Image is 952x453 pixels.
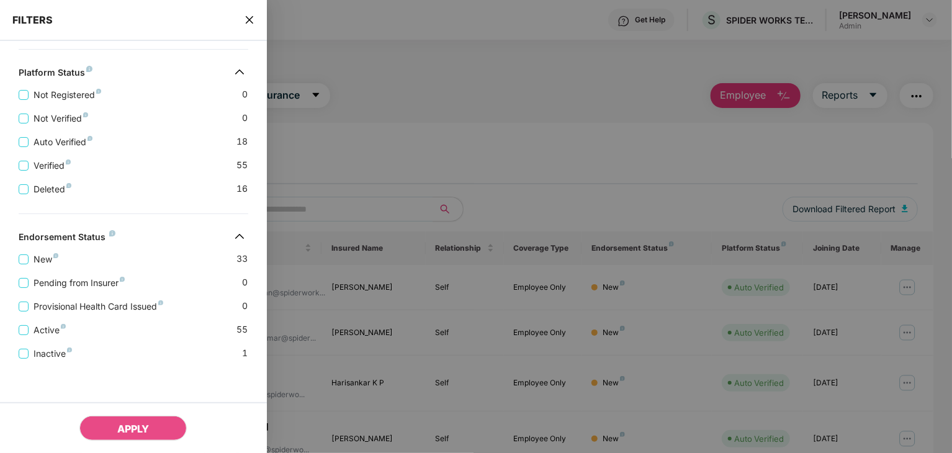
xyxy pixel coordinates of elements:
[53,253,58,258] img: svg+xml;base64,PHN2ZyB4bWxucz0iaHR0cDovL3d3dy53My5vcmcvMjAwMC9zdmciIHdpZHRoPSI4IiBoZWlnaHQ9IjgiIH...
[158,300,163,305] img: svg+xml;base64,PHN2ZyB4bWxucz0iaHR0cDovL3d3dy53My5vcmcvMjAwMC9zdmciIHdpZHRoPSI4IiBoZWlnaHQ9IjgiIH...
[29,159,76,173] span: Verified
[29,276,130,290] span: Pending from Insurer
[61,324,66,329] img: svg+xml;base64,PHN2ZyB4bWxucz0iaHR0cDovL3d3dy53My5vcmcvMjAwMC9zdmciIHdpZHRoPSI4IiBoZWlnaHQ9IjgiIH...
[19,67,92,82] div: Platform Status
[237,182,248,196] span: 16
[117,423,149,435] span: APPLY
[29,135,97,149] span: Auto Verified
[86,66,92,72] img: svg+xml;base64,PHN2ZyB4bWxucz0iaHR0cDovL3d3dy53My5vcmcvMjAwMC9zdmciIHdpZHRoPSI4IiBoZWlnaHQ9IjgiIH...
[237,135,248,149] span: 18
[29,182,76,196] span: Deleted
[79,416,187,441] button: APPLY
[88,136,92,141] img: svg+xml;base64,PHN2ZyB4bWxucz0iaHR0cDovL3d3dy53My5vcmcvMjAwMC9zdmciIHdpZHRoPSI4IiBoZWlnaHQ9IjgiIH...
[19,231,115,246] div: Endorsement Status
[96,89,101,94] img: svg+xml;base64,PHN2ZyB4bWxucz0iaHR0cDovL3d3dy53My5vcmcvMjAwMC9zdmciIHdpZHRoPSI4IiBoZWlnaHQ9IjgiIH...
[12,14,53,26] span: FILTERS
[230,62,249,82] img: svg+xml;base64,PHN2ZyB4bWxucz0iaHR0cDovL3d3dy53My5vcmcvMjAwMC9zdmciIHdpZHRoPSIzMiIgaGVpZ2h0PSIzMi...
[29,253,63,266] span: New
[237,252,248,266] span: 33
[66,183,71,188] img: svg+xml;base64,PHN2ZyB4bWxucz0iaHR0cDovL3d3dy53My5vcmcvMjAwMC9zdmciIHdpZHRoPSI4IiBoZWlnaHQ9IjgiIH...
[243,87,248,102] span: 0
[67,348,72,352] img: svg+xml;base64,PHN2ZyB4bWxucz0iaHR0cDovL3d3dy53My5vcmcvMjAwMC9zdmciIHdpZHRoPSI4IiBoZWlnaHQ9IjgiIH...
[243,276,248,290] span: 0
[29,323,71,337] span: Active
[29,347,77,361] span: Inactive
[66,159,71,164] img: svg+xml;base64,PHN2ZyB4bWxucz0iaHR0cDovL3d3dy53My5vcmcvMjAwMC9zdmciIHdpZHRoPSI4IiBoZWlnaHQ9IjgiIH...
[237,323,248,337] span: 55
[29,88,106,102] span: Not Registered
[230,226,249,246] img: svg+xml;base64,PHN2ZyB4bWxucz0iaHR0cDovL3d3dy53My5vcmcvMjAwMC9zdmciIHdpZHRoPSIzMiIgaGVpZ2h0PSIzMi...
[29,112,93,125] span: Not Verified
[243,299,248,313] span: 0
[237,158,248,173] span: 55
[109,230,115,236] img: svg+xml;base64,PHN2ZyB4bWxucz0iaHR0cDovL3d3dy53My5vcmcvMjAwMC9zdmciIHdpZHRoPSI4IiBoZWlnaHQ9IjgiIH...
[245,14,254,26] span: close
[29,300,168,313] span: Provisional Health Card Issued
[83,112,88,117] img: svg+xml;base64,PHN2ZyB4bWxucz0iaHR0cDovL3d3dy53My5vcmcvMjAwMC9zdmciIHdpZHRoPSI4IiBoZWlnaHQ9IjgiIH...
[120,277,125,282] img: svg+xml;base64,PHN2ZyB4bWxucz0iaHR0cDovL3d3dy53My5vcmcvMjAwMC9zdmciIHdpZHRoPSI4IiBoZWlnaHQ9IjgiIH...
[243,111,248,125] span: 0
[243,346,248,361] span: 1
